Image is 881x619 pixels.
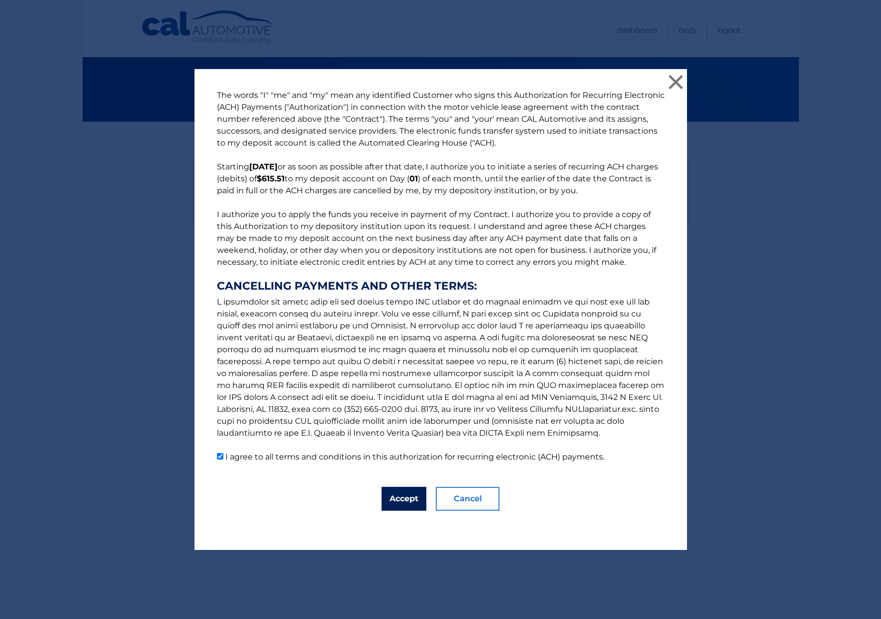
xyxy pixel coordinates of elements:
[225,452,604,462] label: I agree to all terms and conditions in this authorization for recurring electronic (ACH) payments.
[382,487,426,511] button: Accept
[217,280,665,292] strong: CANCELLING PAYMENTS AND OTHER TERMS:
[436,487,499,511] button: Cancel
[666,72,686,92] button: ×
[207,89,675,463] p: The words "I" "me" and "my" mean any identified Customer who signs this Authorization for Recurri...
[249,162,278,171] b: [DATE]
[257,174,285,183] b: $615.51
[409,174,418,183] b: 01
